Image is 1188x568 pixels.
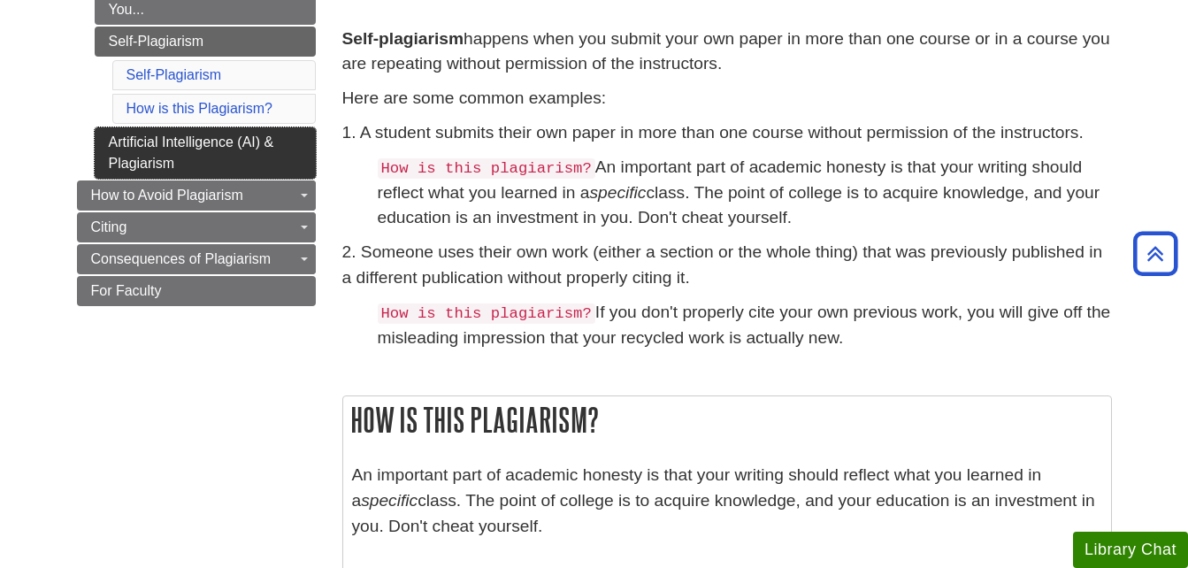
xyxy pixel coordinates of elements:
[95,127,316,179] a: Artificial Intelligence (AI) & Plagiarism
[378,300,1112,351] p: If you don't properly cite your own previous work, you will give off the misleading impression th...
[361,491,418,510] em: specific
[378,155,1112,232] p: An important part of academic honesty is that your writing should reflect what you learned in a c...
[77,212,316,242] a: Citing
[126,67,222,82] a: Self-Plagiarism
[343,396,1111,443] h2: How is this Plagiarism?
[91,219,127,234] span: Citing
[342,240,1112,291] p: 2. Someone uses their own work (either a section or the whole thing) that was previously publishe...
[378,158,595,179] code: How is this plagiarism?
[342,120,1112,146] p: 1. A student submits their own paper in more than one course without permission of the instructors.
[378,303,595,324] code: How is this plagiarism?
[1127,242,1184,265] a: Back to Top
[91,188,243,203] span: How to Avoid Plagiarism
[126,101,272,116] a: How is this Plagiarism?
[77,180,316,211] a: How to Avoid Plagiarism
[77,244,316,274] a: Consequences of Plagiarism
[589,183,646,202] em: specific
[95,27,316,57] a: Self-Plagiarism
[342,29,464,48] strong: Self-plagiarism
[342,86,1112,111] p: Here are some common examples:
[91,251,272,266] span: Consequences of Plagiarism
[77,276,316,306] a: For Faculty
[1073,532,1188,568] button: Library Chat
[342,27,1112,78] p: happens when you submit your own paper in more than one course or in a course you are repeating w...
[91,283,162,298] span: For Faculty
